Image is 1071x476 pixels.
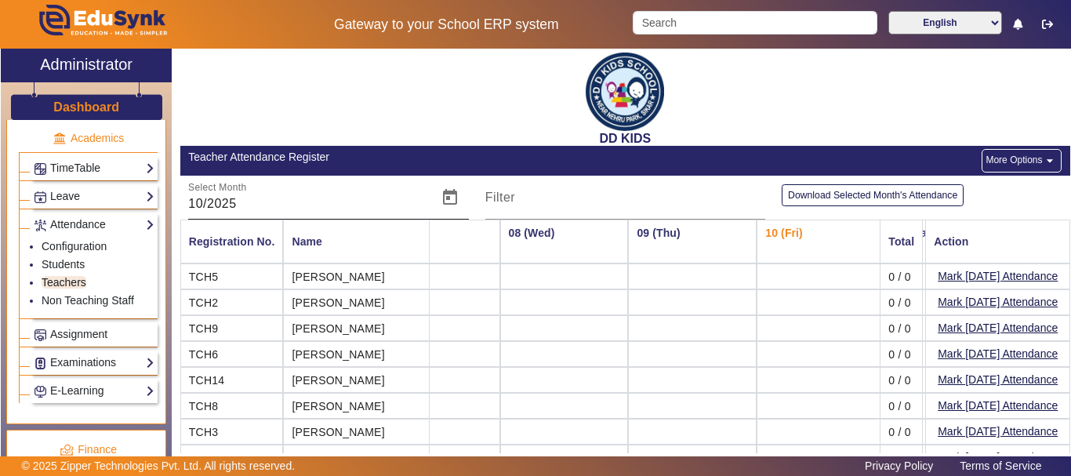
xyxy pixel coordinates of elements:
mat-cell: 0 / 0 [880,419,923,445]
mat-cell: 0 / 0 [880,367,923,393]
a: Teachers [42,276,86,289]
mat-cell: [PERSON_NAME] [283,393,430,419]
mat-cell: 0 / 0 [880,289,923,315]
a: Assignment [34,325,154,343]
h2: DD KIDS [180,131,1070,146]
img: Assignments.png [34,329,46,341]
a: Configuration [42,240,107,253]
mat-cell: TCH9 [180,315,284,341]
mat-cell: [PERSON_NAME] [283,263,430,289]
mat-cell: TCH3 [180,419,284,445]
mat-cell: [PERSON_NAME] [283,341,430,367]
mat-label: Filter [485,191,516,204]
a: Administrator [1,49,172,82]
mat-cell: 0 / 0 [880,263,923,289]
img: be2ea2d6-d9c6-49ef-b70f-223e3d52583c [586,53,664,131]
mat-cell: [PERSON_NAME] [283,419,430,445]
p: Finance [19,441,158,458]
mat-cell: 0 / 0 [880,341,923,367]
mat-header-cell: Name [283,220,430,263]
a: Privacy Policy [857,456,941,476]
button: More Options [982,149,1062,173]
button: Download Selected Month's Attendance [782,184,964,205]
th: 08 (Wed) [500,220,629,263]
button: Mark [DATE] Attendance [936,448,1059,467]
th: 09 (Thu) [628,220,757,263]
button: Open calendar [431,179,469,216]
mat-cell: [PERSON_NAME] [283,315,430,341]
mat-cell: [PERSON_NAME] [283,367,430,393]
mat-cell: 0 / 0 [880,315,923,341]
mat-cell: TCH6 [180,341,284,367]
mat-cell: TCH14 [180,367,284,393]
h3: Dashboard [53,100,119,114]
div: Teacher Attendance Register [188,149,617,165]
mat-header-cell: Registration No. [180,220,284,263]
img: academic.png [53,132,67,146]
mat-cell: 0 / 0 [880,393,923,419]
button: Mark [DATE] Attendance [936,318,1059,338]
a: Students [42,258,85,271]
button: Mark [DATE] Attendance [936,344,1059,364]
mat-header-cell: Action [925,220,1070,263]
mat-icon: arrow_drop_down [1042,153,1058,169]
h2: Administrator [40,55,133,74]
h5: Gateway to your School ERP system [277,16,617,33]
button: Mark [DATE] Attendance [936,267,1059,286]
mat-cell: [PERSON_NAME] [283,289,430,315]
mat-cell: [PERSON_NAME] [283,445,430,471]
mat-cell: TCH2 [180,289,284,315]
img: finance.png [60,443,74,457]
input: Search [633,11,877,35]
mat-cell: TCH11 [180,445,284,471]
th: 10 (Fri) [757,220,885,263]
mat-header-cell: Total [880,220,923,263]
a: Dashboard [53,99,120,115]
mat-cell: TCH8 [180,393,284,419]
p: Academics [19,130,158,147]
a: Non Teaching Staff [42,294,134,307]
p: © 2025 Zipper Technologies Pvt. Ltd. All rights reserved. [22,458,296,474]
button: Mark [DATE] Attendance [936,370,1059,390]
mat-cell: TCH5 [180,263,284,289]
mat-label: Select Month [188,183,247,193]
span: Assignment [50,328,107,340]
th: 07 (Tue) [372,220,500,263]
button: Mark [DATE] Attendance [936,396,1059,416]
mat-cell: 0 / 0 [880,445,923,471]
button: Mark [DATE] Attendance [936,422,1059,441]
button: Mark [DATE] Attendance [936,293,1059,312]
a: Terms of Service [952,456,1049,476]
